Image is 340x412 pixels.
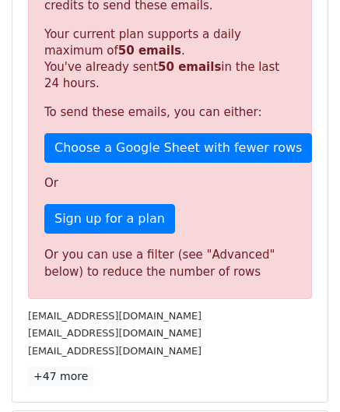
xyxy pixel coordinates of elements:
[44,133,312,163] a: Choose a Google Sheet with fewer rows
[158,60,221,74] strong: 50 emails
[44,204,175,234] a: Sign up for a plan
[28,345,202,357] small: [EMAIL_ADDRESS][DOMAIN_NAME]
[44,26,296,92] p: Your current plan supports a daily maximum of . You've already sent in the last 24 hours.
[262,337,340,412] iframe: Chat Widget
[118,44,181,58] strong: 50 emails
[28,310,202,322] small: [EMAIL_ADDRESS][DOMAIN_NAME]
[28,327,202,339] small: [EMAIL_ADDRESS][DOMAIN_NAME]
[44,104,296,121] p: To send these emails, you can either:
[28,367,93,386] a: +47 more
[44,175,296,192] p: Or
[44,246,296,281] div: Or you can use a filter (see "Advanced" below) to reduce the number of rows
